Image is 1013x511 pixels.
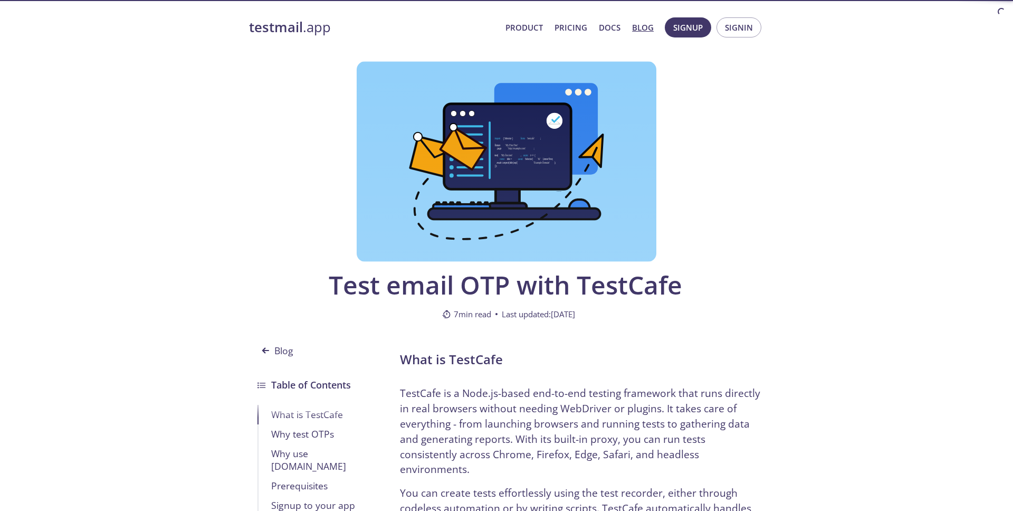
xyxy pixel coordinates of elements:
h2: What is TestCafe [400,350,764,369]
span: Signup [673,21,703,34]
a: Docs [599,21,620,34]
button: Signup [665,17,711,37]
a: Pricing [555,21,587,34]
div: What is TestCafe [271,408,367,421]
div: Prerequisites [271,479,367,493]
h3: Table of Contents [271,377,351,392]
div: Why use [DOMAIN_NAME] [271,447,367,473]
a: Blog [632,21,654,34]
button: Signin [716,17,761,37]
span: Last updated: [DATE] [502,308,575,320]
span: 7 min read [442,308,491,320]
p: TestCafe is a Node.js-based end-to-end testing framework that runs directly in real browsers with... [400,386,764,477]
div: Why test OTPs [271,428,367,441]
span: Signin [725,21,753,34]
span: Test email OTP with TestCafe [325,270,686,299]
a: Product [505,21,543,34]
a: testmail.app [249,18,497,36]
a: Blog [257,326,367,365]
span: Blog [257,340,300,361]
strong: testmail [249,18,303,36]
